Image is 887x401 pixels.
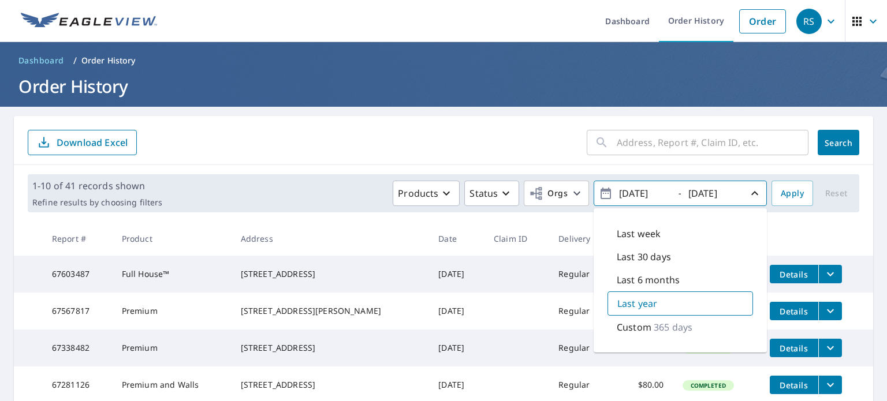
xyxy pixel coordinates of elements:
[57,136,128,149] p: Download Excel
[393,181,460,206] button: Products
[529,186,568,201] span: Orgs
[14,51,873,70] nav: breadcrumb
[43,256,113,293] td: 67603487
[549,256,612,293] td: Regular
[32,179,162,193] p: 1-10 of 41 records shown
[549,222,612,256] th: Delivery
[549,293,612,329] td: Regular
[608,316,753,339] div: Custom365 days
[608,268,753,291] div: Last 6 months
[617,227,661,241] p: Last week
[617,126,808,159] input: Address, Report #, Claim ID, etc.
[113,329,232,366] td: Premium
[81,55,136,66] p: Order History
[777,269,811,280] span: Details
[772,181,813,206] button: Apply
[429,256,485,293] td: [DATE]
[28,130,137,155] button: Download Excel
[43,222,113,256] th: Report #
[781,186,804,201] span: Apply
[684,381,733,389] span: Completed
[739,9,786,33] a: Order
[818,302,842,320] button: filesDropdownBtn-67567817
[770,265,818,283] button: detailsBtn-67603487
[524,181,589,206] button: Orgs
[770,376,818,394] button: detailsBtn-67281126
[113,256,232,293] td: Full House™
[818,376,842,394] button: filesDropdownBtn-67281126
[232,222,430,256] th: Address
[599,183,762,204] span: -
[21,13,157,30] img: EV Logo
[685,184,741,203] input: yyyy/mm/dd
[827,137,850,148] span: Search
[241,342,420,354] div: [STREET_ADDRESS]
[43,329,113,366] td: 67338482
[608,291,753,316] div: Last year
[770,339,818,357] button: detailsBtn-67338482
[14,51,69,70] a: Dashboard
[616,184,672,203] input: yyyy/mm/dd
[608,222,753,245] div: Last week
[777,306,811,317] span: Details
[43,293,113,329] td: 67567817
[818,339,842,357] button: filesDropdownBtn-67338482
[770,302,818,320] button: detailsBtn-67567817
[608,245,753,268] div: Last 30 days
[549,329,612,366] td: Regular
[73,54,77,68] li: /
[113,293,232,329] td: Premium
[32,197,162,208] p: Refine results by choosing filters
[18,55,64,66] span: Dashboard
[113,222,232,256] th: Product
[429,293,485,329] td: [DATE]
[818,130,859,155] button: Search
[241,379,420,391] div: [STREET_ADDRESS]
[594,181,767,206] button: -
[796,9,822,34] div: RS
[485,222,549,256] th: Claim ID
[241,268,420,280] div: [STREET_ADDRESS]
[777,343,811,354] span: Details
[429,222,485,256] th: Date
[429,329,485,366] td: [DATE]
[617,250,671,264] p: Last 30 days
[617,273,680,287] p: Last 6 months
[241,305,420,317] div: [STREET_ADDRESS][PERSON_NAME]
[398,186,438,200] p: Products
[464,181,519,206] button: Status
[818,265,842,283] button: filesDropdownBtn-67603487
[617,320,651,334] p: Custom
[469,186,498,200] p: Status
[777,380,811,391] span: Details
[617,297,657,310] p: Last year
[14,74,873,98] h1: Order History
[654,320,692,334] p: 365 days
